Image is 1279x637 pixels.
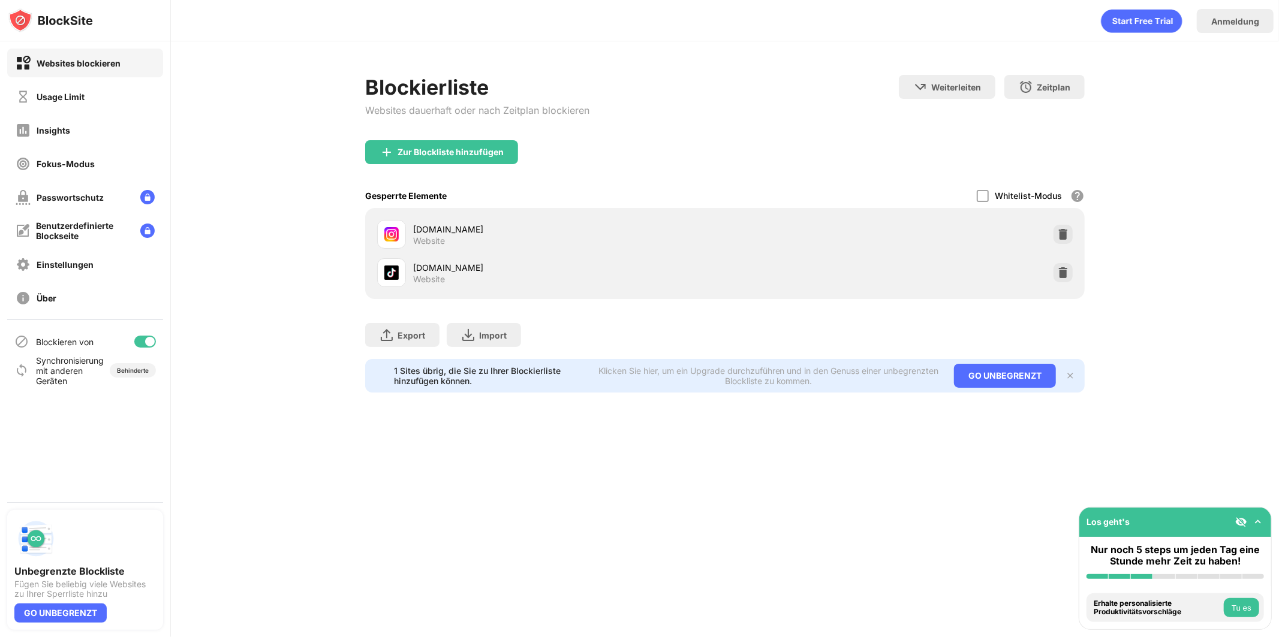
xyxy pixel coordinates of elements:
img: omni-setup-toggle.svg [1252,516,1264,528]
div: Benutzerdefinierte Blockseite [36,221,131,241]
div: Synchronisierung mit anderen Geräten [36,355,98,386]
div: Blockieren von [36,337,94,347]
img: favicons [384,265,399,280]
img: insights-off.svg [16,123,31,138]
img: block-on.svg [16,56,31,71]
div: GO UNBEGRENZT [954,364,1056,388]
div: Fügen Sie beliebig viele Websites zu Ihrer Sperrliste hinzu [14,579,156,599]
div: Insights [37,125,70,135]
div: Website [413,274,445,285]
div: GO UNBEGRENZT [14,603,107,623]
button: Tu es [1224,598,1259,617]
div: Nur noch 5 steps um jeden Tag eine Stunde mehr Zeit zu haben! [1087,544,1264,567]
img: push-block-list.svg [14,517,58,560]
div: Websites dauerhaft oder nach Zeitplan blockieren [365,104,589,116]
img: focus-off.svg [16,156,31,171]
div: Websites blockieren [37,58,121,68]
div: Unbegrenzte Blockliste [14,565,156,577]
img: eye-not-visible.svg [1235,516,1247,528]
div: Anmeldung [1211,16,1259,26]
img: about-off.svg [16,291,31,306]
img: sync-icon.svg [14,363,29,378]
div: Passwortschutz [37,192,104,203]
img: lock-menu.svg [140,224,155,238]
div: Fokus-Modus [37,159,95,169]
div: 1 Sites übrig, die Sie zu Ihrer Blockierliste hinzufügen können. [394,366,590,386]
img: time-usage-off.svg [16,89,31,104]
div: Zeitplan [1037,82,1070,92]
img: password-protection-off.svg [16,190,31,205]
div: [DOMAIN_NAME] [413,223,725,236]
div: Blockierliste [365,75,589,99]
div: Gesperrte Elemente [365,191,447,201]
img: lock-menu.svg [140,190,155,204]
div: Los geht's [1087,517,1130,527]
div: Website [413,236,445,246]
div: Export [398,330,425,340]
div: Klicken Sie hier, um ein Upgrade durchzuführen und in den Genuss einer unbegrenzten Blockliste zu... [597,366,940,386]
img: favicons [384,227,399,241]
div: Zur Blockliste hinzufügen [398,147,504,157]
img: settings-off.svg [16,257,31,272]
div: [DOMAIN_NAME] [413,261,725,274]
div: Behinderte [117,367,149,374]
img: x-button.svg [1066,371,1075,381]
div: Usage Limit [37,92,85,102]
div: animation [1101,9,1182,33]
div: Weiterleiten [931,82,981,92]
div: Einstellungen [37,259,94,270]
div: Erhalte personalisierte Produktivitätsvorschläge [1094,599,1221,617]
div: Über [37,293,56,303]
div: Whitelist-Modus [995,191,1062,201]
img: blocking-icon.svg [14,334,29,349]
img: customize-block-page-off.svg [16,224,30,238]
div: Import [479,330,507,340]
img: logo-blocksite.svg [8,8,93,32]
